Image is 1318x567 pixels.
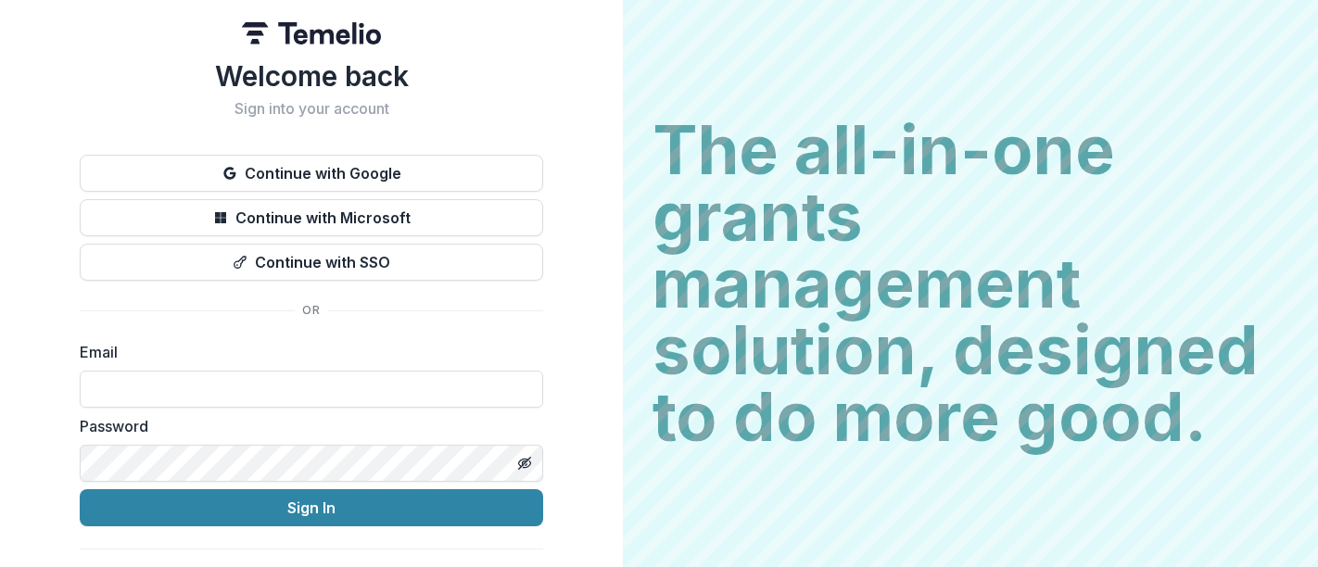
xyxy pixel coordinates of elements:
button: Continue with Google [80,155,543,192]
button: Sign In [80,489,543,526]
button: Continue with SSO [80,244,543,281]
label: Email [80,341,532,363]
button: Toggle password visibility [510,448,539,478]
h2: Sign into your account [80,100,543,118]
img: Temelio [242,22,381,44]
button: Continue with Microsoft [80,199,543,236]
label: Password [80,415,532,437]
h1: Welcome back [80,59,543,93]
